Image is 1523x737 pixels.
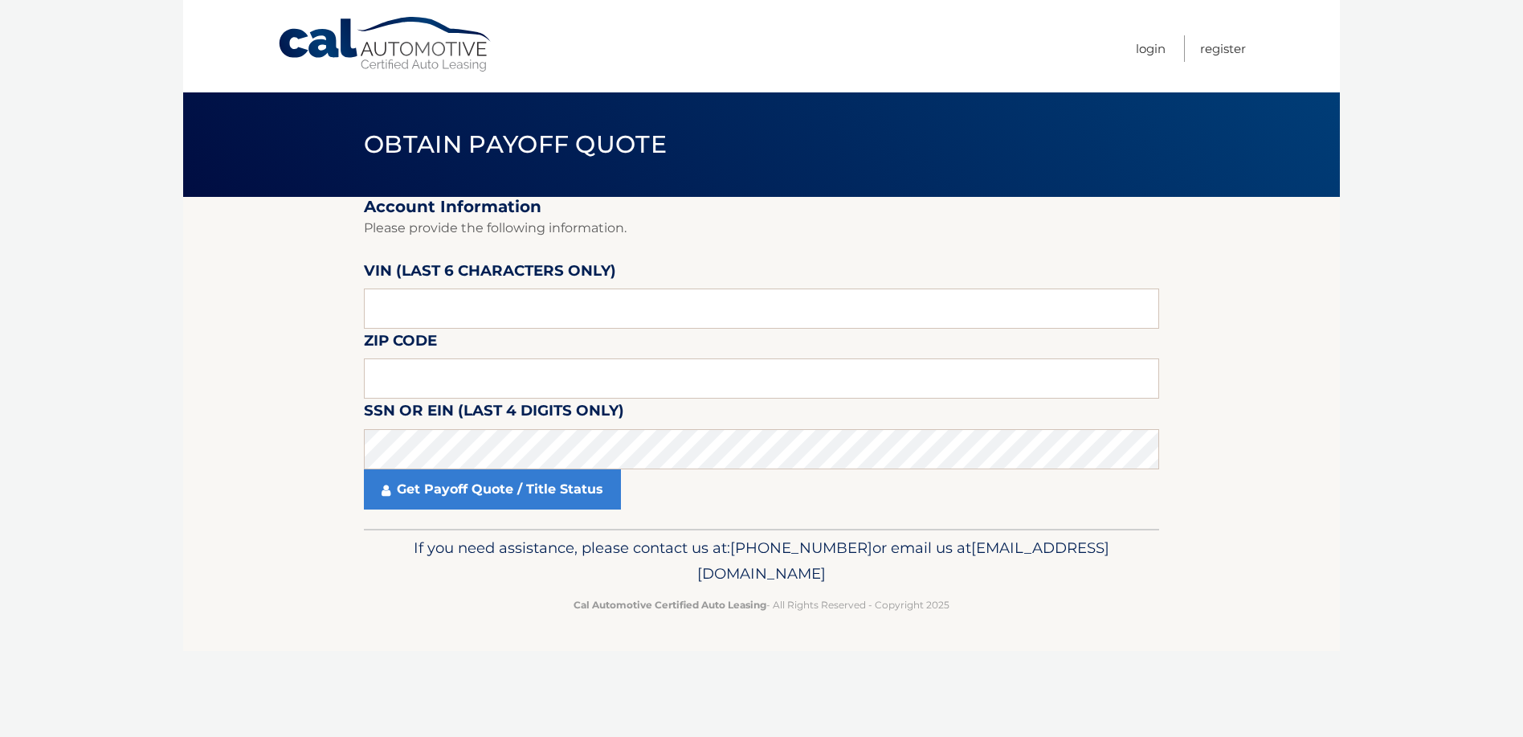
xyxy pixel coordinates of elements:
a: Get Payoff Quote / Title Status [364,469,621,510]
label: SSN or EIN (last 4 digits only) [364,399,624,428]
span: Obtain Payoff Quote [364,129,667,159]
h2: Account Information [364,197,1159,217]
p: Please provide the following information. [364,217,1159,240]
span: [PHONE_NUMBER] [730,538,872,557]
a: Cal Automotive [277,16,494,73]
p: If you need assistance, please contact us at: or email us at [374,535,1149,587]
a: Login [1136,35,1166,62]
p: - All Rights Reserved - Copyright 2025 [374,596,1149,613]
label: Zip Code [364,329,437,358]
label: VIN (last 6 characters only) [364,259,616,289]
strong: Cal Automotive Certified Auto Leasing [574,599,766,611]
a: Register [1200,35,1246,62]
